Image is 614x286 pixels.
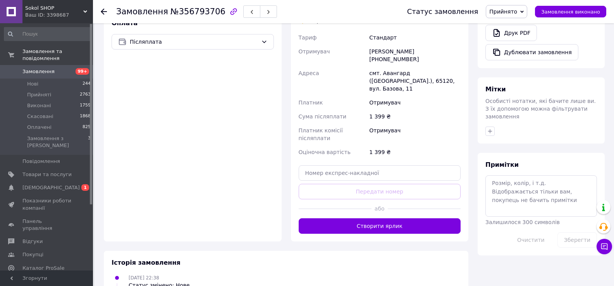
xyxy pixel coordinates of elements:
span: 1759 [80,102,91,109]
input: Номер експрес-накладної [299,165,461,181]
span: №356793706 [170,7,225,16]
div: Отримувач [368,123,462,145]
span: Тариф [299,34,317,41]
span: Виконані [27,102,51,109]
span: або [371,205,388,212]
span: Отримувач [299,48,330,55]
div: [PERSON_NAME] [PHONE_NUMBER] [368,45,462,66]
span: Замовлення та повідомлення [22,48,93,62]
div: Статус замовлення [407,8,478,15]
div: Отримувач [368,96,462,110]
button: Замовлення виконано [535,6,606,17]
span: Нові [27,80,38,87]
span: Адреса [299,70,319,76]
span: Покупці [22,251,43,258]
span: Скасовані [27,113,53,120]
span: Сума післяплати [299,113,347,120]
span: Оплачені [27,124,52,131]
span: Відгуки [22,238,43,245]
span: Прийняті [27,91,51,98]
span: Оціночна вартість [299,149,351,155]
span: Показники роботи компанії [22,197,72,211]
div: Повернутися назад [101,8,107,15]
button: Створити ярлик [299,218,461,234]
span: Замовлення [22,68,55,75]
div: Ваш ID: 3398687 [25,12,93,19]
span: Sokol SHOP [25,5,83,12]
span: Історія замовлення [112,259,181,266]
span: [DATE] 22:38 [129,275,159,281]
span: Платник комісії післяплати [299,127,343,141]
button: Дублювати замовлення [485,44,578,60]
input: Пошук [4,27,91,41]
div: 1 399 ₴ [368,110,462,123]
span: Замовлення [116,7,168,16]
span: Замовлення з [PERSON_NAME] [27,135,88,149]
button: Чат з покупцем [597,239,612,254]
span: [DEMOGRAPHIC_DATA] [22,184,80,191]
span: Замовлення виконано [541,9,600,15]
span: Платник [299,99,323,106]
span: Панель управління [22,218,72,232]
span: Каталог ProSale [22,265,64,272]
span: 244 [83,80,91,87]
span: Прийнято [489,9,517,15]
span: Післяплата [130,38,258,46]
span: Оплата [112,19,138,27]
span: Повідомлення [22,158,60,165]
span: 2763 [80,91,91,98]
span: 3 [88,135,91,149]
span: Товари та послуги [22,171,72,178]
span: Залишилося 300 символів [485,219,560,225]
div: смт. Авангард ([GEOGRAPHIC_DATA].), 65120, вул. Базова, 11 [368,66,462,96]
span: Мітки [485,86,506,93]
span: 1 [81,184,89,191]
span: Особисті нотатки, які бачите лише ви. З їх допомогою можна фільтрувати замовлення [485,98,596,120]
div: 1 399 ₴ [368,145,462,159]
span: 825 [83,124,91,131]
div: Стандарт [368,31,462,45]
span: Примітки [485,161,519,168]
span: 1868 [80,113,91,120]
span: 99+ [76,68,89,75]
a: Друк PDF [485,25,537,41]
